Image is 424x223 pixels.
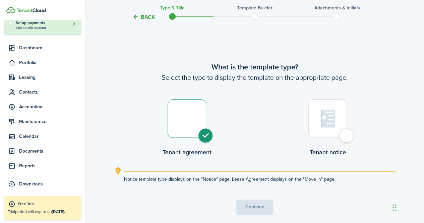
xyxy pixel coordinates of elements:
img: TenantCloud [16,8,46,12]
img: Applicant [179,109,194,128]
button: Back [132,13,155,20]
div: Free Trial [18,201,78,208]
wizard-step-header-description: Select the type to display the template on the appropriate page. [114,72,396,82]
h5: Setup payments [16,20,77,26]
control-radio-card-title: Tenant notice [308,148,347,157]
span: Downloads [19,180,43,187]
a: Setup paymentsLink a bank account [16,20,77,30]
span: Leasing [19,74,81,81]
i: outline [114,167,122,175]
span: Portfolio [19,59,81,66]
h3: Attachments & Initials [314,4,360,11]
explanation-description: Notice template type displays on the "Notice" page. Lease Agreement displays on the "Move in" page. [124,176,396,183]
wizard-step-header-title: What is the template type? [114,61,396,72]
a: Free TrialTrialperiod will expire on[DATE]. [4,196,81,220]
p: Trial [8,209,78,215]
b: [DATE]. [52,209,65,215]
span: Accounting [19,103,81,110]
span: Calendar [19,133,81,140]
span: Maintenance [19,118,81,125]
a: Dashboard [4,41,81,54]
span: period will expire on [15,209,65,215]
iframe: Chat Widget [390,191,424,223]
span: Reports [19,162,81,169]
span: Dashboard [19,44,81,51]
div: Drag [392,198,397,218]
span: Documents [19,148,81,155]
h3: Type & Title [160,4,185,11]
img: TenantCloud [6,7,15,13]
a: Reports [4,159,81,172]
h3: Template Builder [237,4,272,11]
span: Contacts [19,89,81,96]
img: Applicant [321,109,335,128]
control-radio-card-title: Tenant agreement [163,148,211,157]
span: Link a bank account [16,26,77,30]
